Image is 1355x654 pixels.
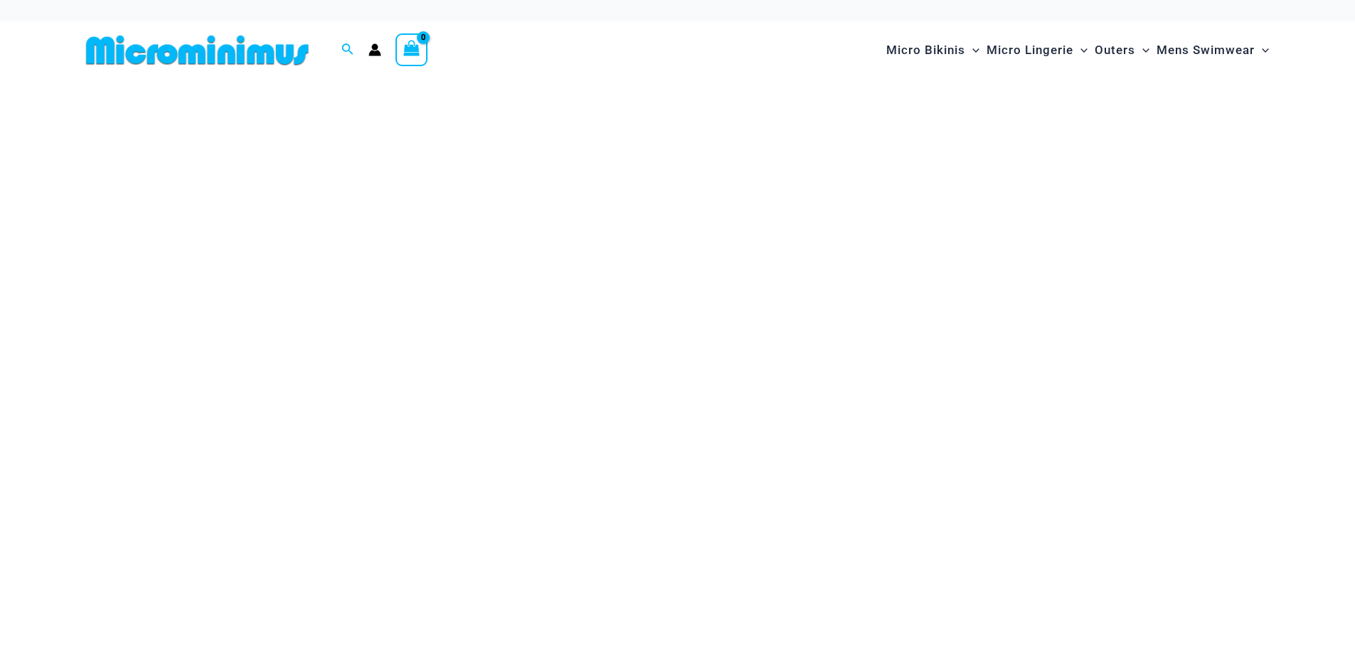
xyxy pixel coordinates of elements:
[886,32,965,68] span: Micro Bikinis
[1135,32,1149,68] span: Menu Toggle
[1153,28,1272,72] a: Mens SwimwearMenu ToggleMenu Toggle
[883,28,983,72] a: Micro BikinisMenu ToggleMenu Toggle
[881,26,1275,74] nav: Site Navigation
[395,33,428,66] a: View Shopping Cart, empty
[80,34,314,66] img: MM SHOP LOGO FLAT
[341,41,354,59] a: Search icon link
[368,43,381,56] a: Account icon link
[983,28,1091,72] a: Micro LingerieMenu ToggleMenu Toggle
[1073,32,1088,68] span: Menu Toggle
[965,32,979,68] span: Menu Toggle
[1157,32,1255,68] span: Mens Swimwear
[987,32,1073,68] span: Micro Lingerie
[1091,28,1153,72] a: OutersMenu ToggleMenu Toggle
[1095,32,1135,68] span: Outers
[1255,32,1269,68] span: Menu Toggle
